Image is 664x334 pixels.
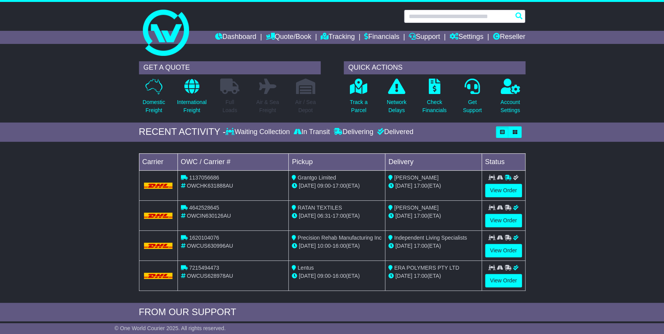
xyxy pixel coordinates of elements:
a: Dashboard [215,31,256,44]
a: InternationalFreight [177,78,207,119]
img: DHL.png [144,243,173,249]
span: [DATE] [395,243,412,249]
span: 16:00 [333,243,346,249]
div: GET A QUOTE [139,61,321,74]
p: International Freight [177,98,207,114]
a: Settings [450,31,483,44]
div: Delivering [332,128,375,136]
p: Account Settings [500,98,520,114]
span: OWCIN630126AU [187,213,231,219]
p: Track a Parcel [350,98,368,114]
span: OWCUS628978AU [187,273,233,279]
div: RECENT ACTIVITY - [139,126,226,138]
p: Check Financials [422,98,447,114]
div: (ETA) [388,212,478,220]
span: Grantgo Limited [298,175,336,181]
span: 17:00 [333,213,346,219]
span: 17:00 [414,243,427,249]
a: Quote/Book [266,31,311,44]
div: FROM OUR SUPPORT [139,307,525,318]
a: DomesticFreight [142,78,165,119]
div: (ETA) [388,272,478,280]
span: 10:00 [317,243,331,249]
div: In Transit [292,128,332,136]
span: [DATE] [395,213,412,219]
a: AccountSettings [500,78,520,119]
div: Delivered [375,128,413,136]
span: 17:00 [414,213,427,219]
span: 7215494473 [189,265,219,271]
img: DHL.png [144,213,173,219]
p: Get Support [463,98,482,114]
a: CheckFinancials [422,78,447,119]
span: 06:31 [317,213,331,219]
span: ERA POLYMERS PTY LTD [394,265,459,271]
span: 4642528645 [189,205,219,211]
span: Lentus [298,265,314,271]
span: [DATE] [299,243,316,249]
span: Independent Living Specialists [394,235,467,241]
td: Status [482,153,525,170]
span: Precision Rehab Manufacturing Inc [298,235,381,241]
span: 16:00 [333,273,346,279]
td: Carrier [139,153,177,170]
span: OWCUS630996AU [187,243,233,249]
span: OWCHK631888AU [187,183,233,189]
td: Pickup [289,153,385,170]
span: 1620104076 [189,235,219,241]
a: Support [409,31,440,44]
td: Delivery [385,153,482,170]
td: OWC / Carrier # [177,153,289,170]
div: QUICK ACTIONS [344,61,525,74]
span: RATAN TEXTILES [298,205,342,211]
span: 17:00 [333,183,346,189]
p: Full Loads [220,98,239,114]
span: 09:00 [317,273,331,279]
div: - (ETA) [292,242,382,250]
span: 17:00 [414,273,427,279]
div: (ETA) [388,182,478,190]
span: [DATE] [299,213,316,219]
span: [DATE] [299,183,316,189]
span: 1137056686 [189,175,219,181]
a: Reseller [493,31,525,44]
span: [PERSON_NAME] [394,175,438,181]
p: Domestic Freight [142,98,165,114]
p: Network Delays [386,98,406,114]
a: View Order [485,214,522,227]
img: DHL.png [144,183,173,189]
a: Tracking [321,31,355,44]
a: Track aParcel [350,78,368,119]
span: © One World Courier 2025. All rights reserved. [115,325,226,331]
div: - (ETA) [292,182,382,190]
span: [DATE] [395,183,412,189]
div: - (ETA) [292,272,382,280]
a: GetSupport [462,78,482,119]
span: [PERSON_NAME] [394,205,438,211]
div: (ETA) [388,242,478,250]
div: Waiting Collection [226,128,291,136]
div: - (ETA) [292,212,382,220]
a: View Order [485,184,522,197]
img: DHL.png [144,273,173,279]
p: Air & Sea Freight [256,98,279,114]
a: View Order [485,274,522,287]
a: View Order [485,244,522,257]
span: 09:00 [317,183,331,189]
a: NetworkDelays [386,78,406,119]
span: 17:00 [414,183,427,189]
p: Air / Sea Depot [295,98,316,114]
span: [DATE] [395,273,412,279]
a: Financials [364,31,399,44]
span: [DATE] [299,273,316,279]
